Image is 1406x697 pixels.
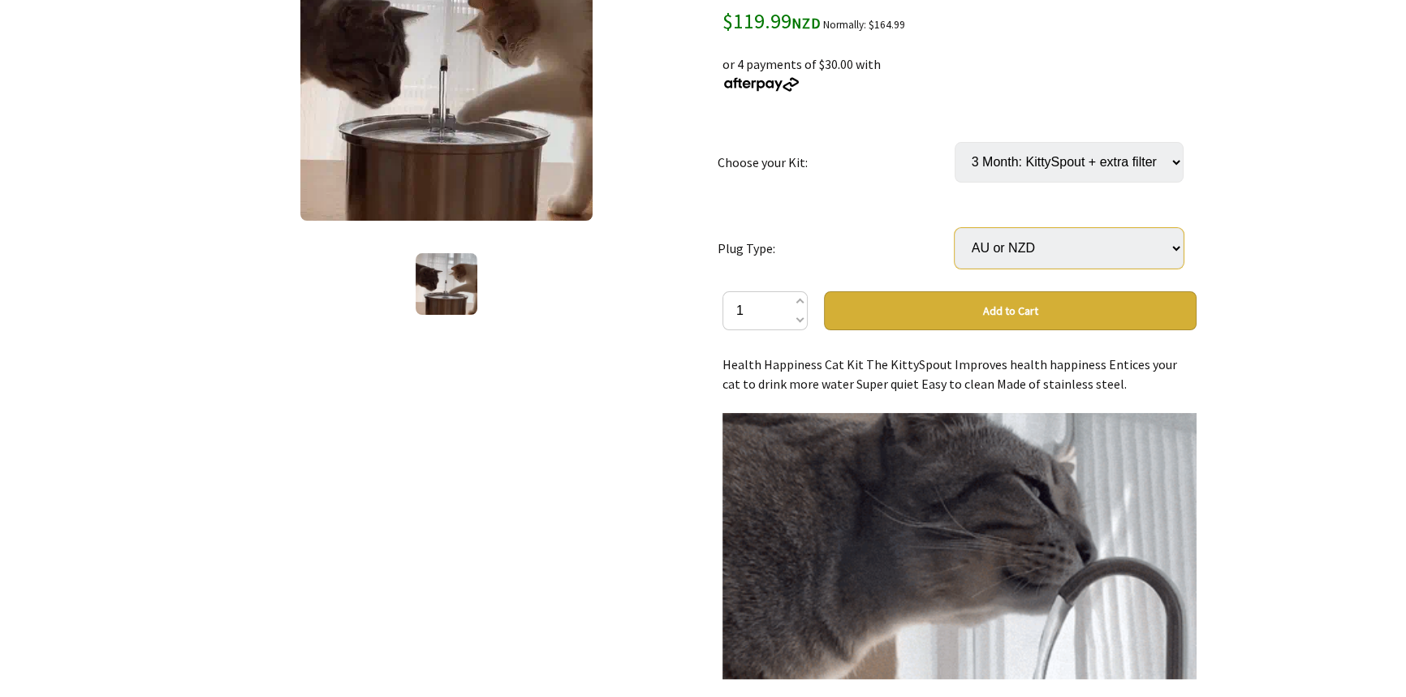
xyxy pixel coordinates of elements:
td: Choose your Kit: [718,119,955,205]
img: The KittySpout™ [416,253,477,315]
small: Normally: $164.99 [823,18,905,32]
span: $119.99 [722,7,821,34]
td: Plug Type: [718,205,955,291]
div: Health Happiness Cat Kit The KittySpout Improves health happiness Entices your cat to drink more ... [722,355,1197,679]
span: NZD [791,14,821,32]
img: Afterpay [722,77,800,92]
button: Add to Cart [824,291,1197,330]
div: or 4 payments of $30.00 with [722,35,1197,93]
